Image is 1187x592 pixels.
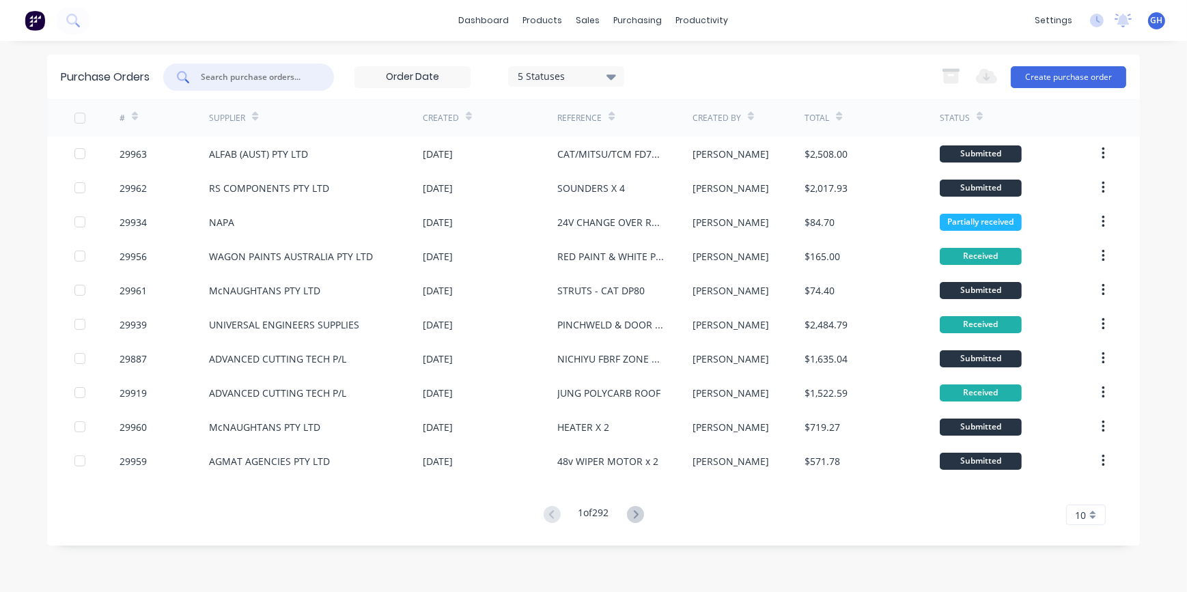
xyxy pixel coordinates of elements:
[209,283,320,298] div: McNAUGHTANS PTY LTD
[423,352,453,366] div: [DATE]
[1075,508,1086,522] span: 10
[557,215,665,229] div: 24V CHANGE OVER RELAYS
[693,112,741,124] div: Created By
[693,386,769,400] div: [PERSON_NAME]
[570,10,607,31] div: sales
[423,454,453,468] div: [DATE]
[805,420,840,434] div: $719.27
[607,10,669,31] div: purchasing
[209,420,320,434] div: McNAUGHTANS PTY LTD
[940,180,1022,197] div: Submitted
[423,386,453,400] div: [DATE]
[805,249,840,264] div: $165.00
[209,215,234,229] div: NAPA
[452,10,516,31] a: dashboard
[209,352,346,366] div: ADVANCED CUTTING TECH P/L
[423,283,453,298] div: [DATE]
[693,283,769,298] div: [PERSON_NAME]
[940,316,1022,333] div: Received
[940,350,1022,367] div: Submitted
[120,420,147,434] div: 29960
[557,112,602,124] div: Reference
[1028,10,1079,31] div: settings
[805,147,848,161] div: $2,508.00
[693,420,769,434] div: [PERSON_NAME]
[805,454,840,468] div: $571.78
[199,70,313,84] input: Search purchase orders...
[120,215,147,229] div: 29934
[120,249,147,264] div: 29956
[557,352,665,366] div: NICHIYU FBRF ZONE 2 EX BOX - LASERCUTTING
[209,386,346,400] div: ADVANCED CUTTING TECH P/L
[693,181,769,195] div: [PERSON_NAME]
[805,181,848,195] div: $2,017.93
[940,453,1022,470] div: Submitted
[693,318,769,332] div: [PERSON_NAME]
[120,386,147,400] div: 29919
[693,215,769,229] div: [PERSON_NAME]
[120,283,147,298] div: 29961
[940,384,1022,401] div: Received
[120,454,147,468] div: 29959
[423,112,459,124] div: Created
[693,147,769,161] div: [PERSON_NAME]
[940,282,1022,299] div: Submitted
[423,249,453,264] div: [DATE]
[557,283,645,298] div: STRUTS - CAT DP80
[805,386,848,400] div: $1,522.59
[120,112,125,124] div: #
[1011,66,1126,88] button: Create purchase order
[805,318,848,332] div: $2,484.79
[120,318,147,332] div: 29939
[209,112,245,124] div: Supplier
[209,318,359,332] div: UNIVERSAL ENGINEERS SUPPLIES
[209,249,373,264] div: WAGON PAINTS AUSTRALIA PTY LTD
[578,505,609,525] div: 1 of 292
[61,69,150,85] div: Purchase Orders
[423,420,453,434] div: [DATE]
[423,147,453,161] div: [DATE]
[805,283,835,298] div: $74.40
[120,147,147,161] div: 29963
[669,10,736,31] div: productivity
[693,352,769,366] div: [PERSON_NAME]
[940,112,970,124] div: Status
[557,454,658,468] div: 48v WIPER MOTOR x 2
[940,145,1022,163] div: Submitted
[557,318,665,332] div: PINCHWELD & DOOR HANDLES
[940,419,1022,436] div: Submitted
[120,352,147,366] div: 29887
[423,318,453,332] div: [DATE]
[693,454,769,468] div: [PERSON_NAME]
[518,69,615,83] div: 5 Statuses
[805,215,835,229] div: $84.70
[557,249,665,264] div: RED PAINT & WHITE PRIMER SPRAY CANS
[25,10,45,31] img: Factory
[693,249,769,264] div: [PERSON_NAME]
[557,147,665,161] div: CAT/MITSU/TCM FD70-80 WINDOWS
[209,147,308,161] div: ALFAB (AUST) PTY LTD
[940,248,1022,265] div: Received
[805,352,848,366] div: $1,635.04
[355,67,470,87] input: Order Date
[940,214,1022,231] div: Partially received
[209,454,330,468] div: AGMAT AGENCIES PTY LTD
[557,420,609,434] div: HEATER X 2
[209,181,329,195] div: RS COMPONENTS PTY LTD
[1151,14,1163,27] span: GH
[423,181,453,195] div: [DATE]
[557,386,660,400] div: JUNG POLYCARB ROOF
[516,10,570,31] div: products
[557,181,625,195] div: SOUNDERS X 4
[805,112,829,124] div: Total
[423,215,453,229] div: [DATE]
[120,181,147,195] div: 29962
